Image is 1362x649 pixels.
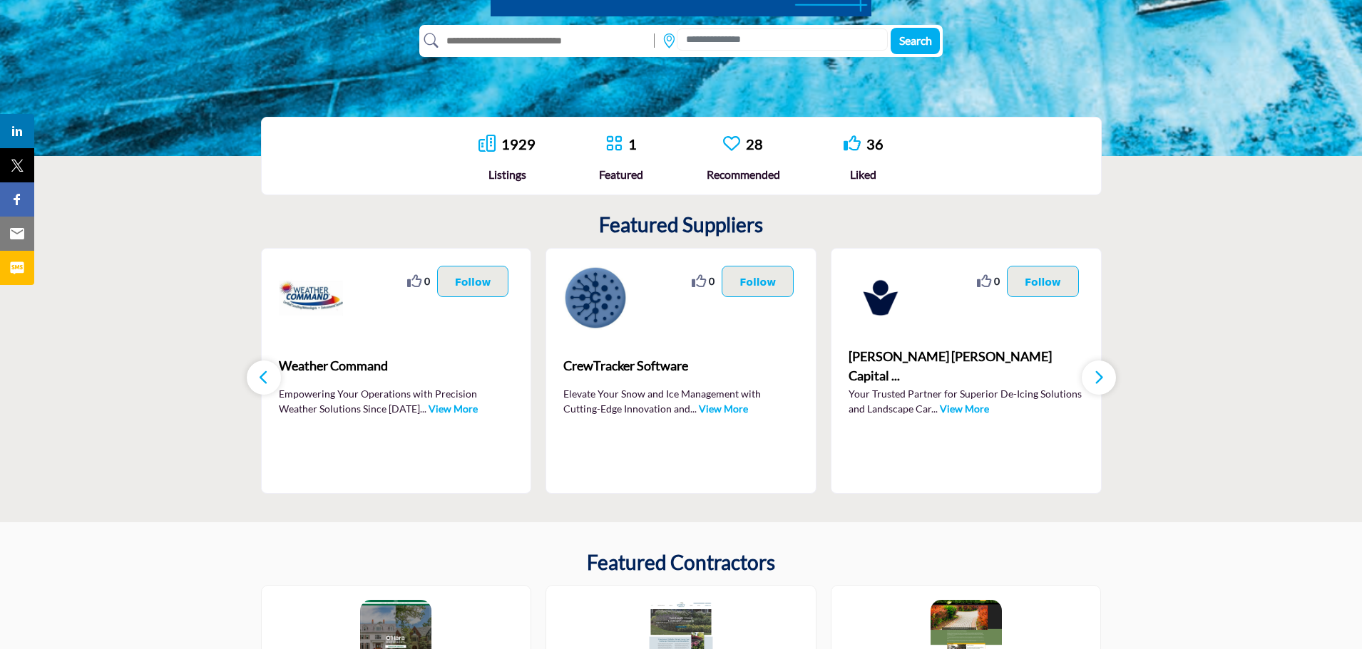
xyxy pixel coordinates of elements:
[723,135,740,154] a: Go to Recommended
[844,166,884,183] div: Liked
[866,135,884,152] a: 36
[690,403,697,415] span: ...
[707,166,780,183] div: Recommended
[563,347,799,385] a: CrewTracker Software
[279,347,514,385] a: Weather Command
[501,135,536,152] a: 1929
[699,403,748,415] a: View More
[478,166,536,183] div: Listings
[849,266,913,330] img: Hoopes Edwards Capital LLC
[599,166,643,183] div: Featured
[849,347,1084,385] a: [PERSON_NAME] [PERSON_NAME] Capital ...
[563,266,628,330] img: CrewTracker Software
[722,266,794,297] button: Follow
[844,135,861,152] i: Go to Liked
[931,403,938,415] span: ...
[455,274,491,289] p: Follow
[709,274,715,289] span: 0
[437,266,509,297] button: Follow
[279,266,343,330] img: Weather Command
[424,274,430,289] span: 0
[849,386,1084,415] p: Your Trusted Partner for Superior De-Icing Solutions and Landscape Car
[599,213,763,237] h2: Featured Suppliers
[940,403,989,415] a: View More
[650,30,658,51] img: Rectangle%203585.svg
[587,551,775,575] h2: Featured Contractors
[739,274,776,289] p: Follow
[563,356,799,375] span: CrewTracker Software
[429,403,478,415] a: View More
[605,135,623,154] a: Go to Featured
[279,386,514,415] p: Empowering Your Operations with Precision Weather Solutions Since [DATE]
[563,386,799,415] p: Elevate Your Snow and Ice Management with Cutting-Edge Innovation and
[849,347,1084,385] b: Hoopes Edwards Capital LLC
[1007,266,1079,297] button: Follow
[420,403,426,415] span: ...
[746,135,763,152] a: 28
[628,135,637,152] a: 1
[1025,274,1061,289] p: Follow
[279,356,514,375] span: Weather Command
[994,274,1000,289] span: 0
[891,28,940,54] button: Search
[899,33,932,47] span: Search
